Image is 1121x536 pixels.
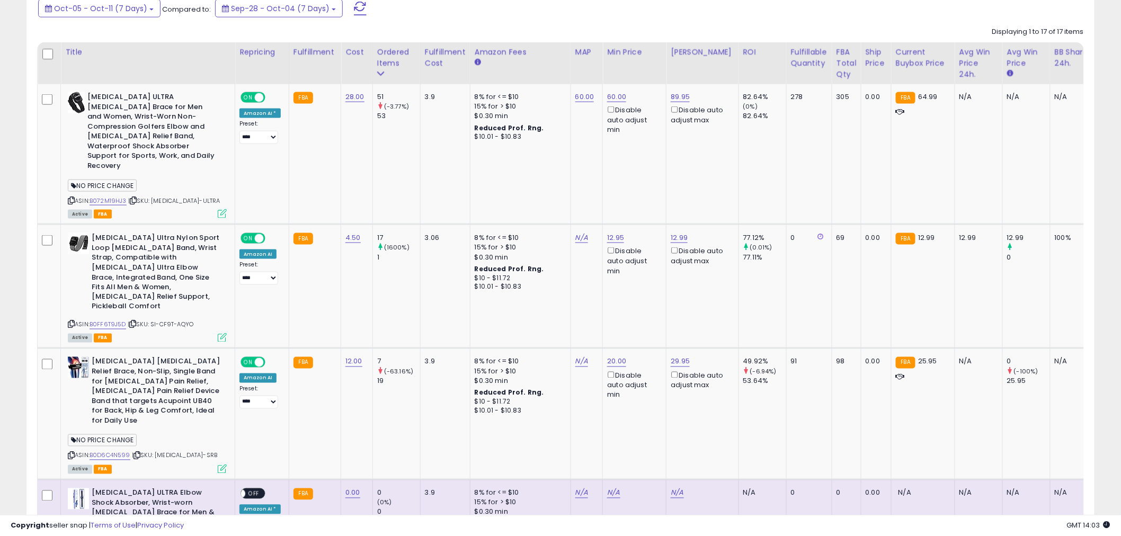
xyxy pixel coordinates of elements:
[293,92,313,104] small: FBA
[68,465,92,474] span: All listings currently available for purchase on Amazon
[475,398,563,407] div: $10 - $11.72
[242,93,255,102] span: ON
[475,132,563,141] div: $10.01 - $10.83
[671,356,690,367] a: 29.95
[384,243,410,252] small: (1600%)
[671,488,683,498] a: N/A
[1055,47,1093,69] div: BB Share 24h.
[90,451,130,460] a: B0D6C4N599
[475,498,563,507] div: 15% for > $10
[898,488,911,498] span: N/A
[231,3,330,14] span: Sep-28 - Oct-04 (7 Days)
[959,92,994,102] div: N/A
[68,434,137,446] span: NO PRICE CHANGE
[92,233,220,315] b: [MEDICAL_DATA] Ultra Nylon Sport Loop [MEDICAL_DATA] Band, Wrist Strap, Compatible with [MEDICAL_...
[91,520,136,530] a: Terms of Use
[1055,488,1090,498] div: N/A
[743,102,758,111] small: (0%)
[671,370,730,390] div: Disable auto adjust max
[607,356,626,367] a: 20.00
[245,489,262,498] span: OFF
[837,357,853,367] div: 98
[11,521,184,531] div: seller snap | |
[918,92,938,102] span: 64.99
[92,357,220,428] b: [MEDICAL_DATA] [MEDICAL_DATA] Relief Brace, Non-Slip, Single Band for [MEDICAL_DATA] Pain Relief,...
[896,47,950,69] div: Current Buybox Price
[671,233,688,243] a: 12.99
[475,274,563,283] div: $10 - $11.72
[239,47,284,58] div: Repricing
[750,368,777,376] small: (-6.94%)
[345,356,362,367] a: 12.00
[837,233,853,243] div: 69
[162,4,211,14] span: Compared to:
[743,488,778,498] div: N/A
[791,47,828,69] div: Fulfillable Quantity
[377,253,420,262] div: 1
[68,92,85,113] img: 31F2Br0tGUL._SL40_.jpg
[242,234,255,243] span: ON
[671,92,690,102] a: 89.95
[1055,92,1090,102] div: N/A
[992,27,1084,37] div: Displaying 1 to 17 of 17 items
[607,104,658,135] div: Disable auto adjust min
[242,358,255,367] span: ON
[959,47,998,80] div: Avg Win Price 24h.
[264,93,281,102] span: OFF
[671,245,730,266] div: Disable auto adjust max
[475,407,563,416] div: $10.01 - $10.83
[866,357,883,367] div: 0.00
[575,92,594,102] a: 60.00
[1055,233,1090,243] div: 100%
[475,282,563,291] div: $10.01 - $10.83
[791,92,824,102] div: 278
[425,488,462,498] div: 3.9
[475,488,563,498] div: 8% for <= $10
[959,488,994,498] div: N/A
[377,498,392,507] small: (0%)
[791,488,824,498] div: 0
[54,3,147,14] span: Oct-05 - Oct-11 (7 Days)
[425,47,466,69] div: Fulfillment Cost
[743,111,786,121] div: 82.64%
[68,210,92,219] span: All listings currently available for purchase on Amazon
[607,47,662,58] div: Min Price
[475,111,563,121] div: $0.30 min
[743,233,786,243] div: 77.12%
[345,92,364,102] a: 28.00
[68,488,89,510] img: 417fAl3F9lL._SL40_.jpg
[345,47,368,58] div: Cost
[837,47,857,80] div: FBA Total Qty
[293,47,336,58] div: Fulfillment
[575,47,599,58] div: MAP
[384,368,413,376] small: (-63.16%)
[239,373,277,383] div: Amazon AI
[377,233,420,243] div: 17
[1007,47,1046,69] div: Avg Win Price
[959,233,994,243] div: 12.99
[475,357,563,367] div: 8% for <= $10
[239,249,277,259] div: Amazon AI
[425,92,462,102] div: 3.9
[791,357,824,367] div: 91
[896,92,915,104] small: FBA
[896,357,915,369] small: FBA
[743,92,786,102] div: 82.64%
[87,92,216,174] b: [MEDICAL_DATA] ULTRA [MEDICAL_DATA] Brace for Men and Women, Wrist-Worn Non-Compression Golfers E...
[345,233,361,243] a: 4.50
[959,357,994,367] div: N/A
[1007,253,1050,262] div: 0
[475,102,563,111] div: 15% for > $10
[607,92,626,102] a: 60.00
[239,386,281,409] div: Preset:
[918,233,935,243] span: 12.99
[128,196,220,205] span: | SKU: [MEDICAL_DATA]-ULTRA
[137,520,184,530] a: Privacy Policy
[239,109,281,118] div: Amazon AI *
[475,47,566,58] div: Amazon Fees
[425,357,462,367] div: 3.9
[475,388,544,397] b: Reduced Prof. Rng.
[1007,233,1050,243] div: 12.99
[750,243,772,252] small: (0.01%)
[671,47,734,58] div: [PERSON_NAME]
